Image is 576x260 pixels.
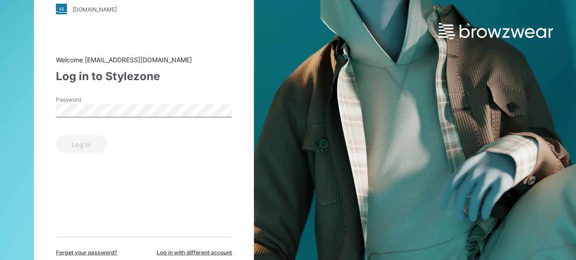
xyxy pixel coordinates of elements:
div: Log in to Stylezone [56,68,232,85]
div: [DOMAIN_NAME] [72,5,117,12]
label: Password [56,96,120,104]
a: [DOMAIN_NAME] [56,4,232,15]
span: Log in with different account [157,249,232,257]
img: browzwear-logo.e42bd6dac1945053ebaf764b6aa21510.svg [439,23,553,39]
div: Welcome [EMAIL_ADDRESS][DOMAIN_NAME] [56,55,232,65]
img: stylezone-logo.562084cfcfab977791bfbf7441f1a819.svg [56,4,67,15]
span: Forget your password? [56,249,117,257]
